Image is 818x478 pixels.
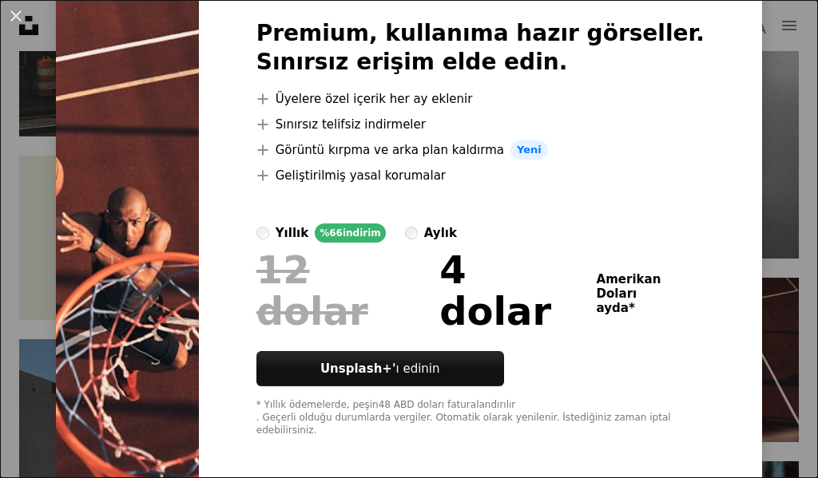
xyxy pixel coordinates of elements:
[276,143,504,157] font: Görüntü kırpma ve arka plan kaldırma
[396,361,440,376] font: ı edinin
[424,226,457,240] font: aylık
[343,227,381,239] font: indirim
[597,301,629,315] font: ayda
[256,49,568,75] font: Sınırsız erişim elde edin.
[517,144,542,156] font: Yeni
[256,247,368,334] font: 12 dolar
[276,92,473,106] font: Üyelere özel içerik her ay eklenir
[405,227,418,239] input: aylık
[597,272,661,301] font: Amerikan Doları
[276,168,446,183] font: Geliştirilmiş yasal korumalar
[439,247,551,334] font: 4 dolar
[256,20,705,46] font: Premium, kullanıma hazır görseller.
[379,399,516,410] font: 48 ABD doları faturalandırılır
[256,399,379,410] font: * Yıllık ödemelerde, peşin
[276,226,308,240] font: yıllık
[320,227,343,239] font: %66
[276,117,426,132] font: Sınırsız telifsiz indirmeler
[256,412,671,436] font: . Geçerli olduğu durumlarda vergiler. Otomatik olarak yenilenir. İstediğiniz zaman iptal edebilir...
[256,227,269,239] input: yıllık%66indirim
[320,361,396,376] font: Unsplash+'
[256,351,504,386] button: Unsplash+'ı edinin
